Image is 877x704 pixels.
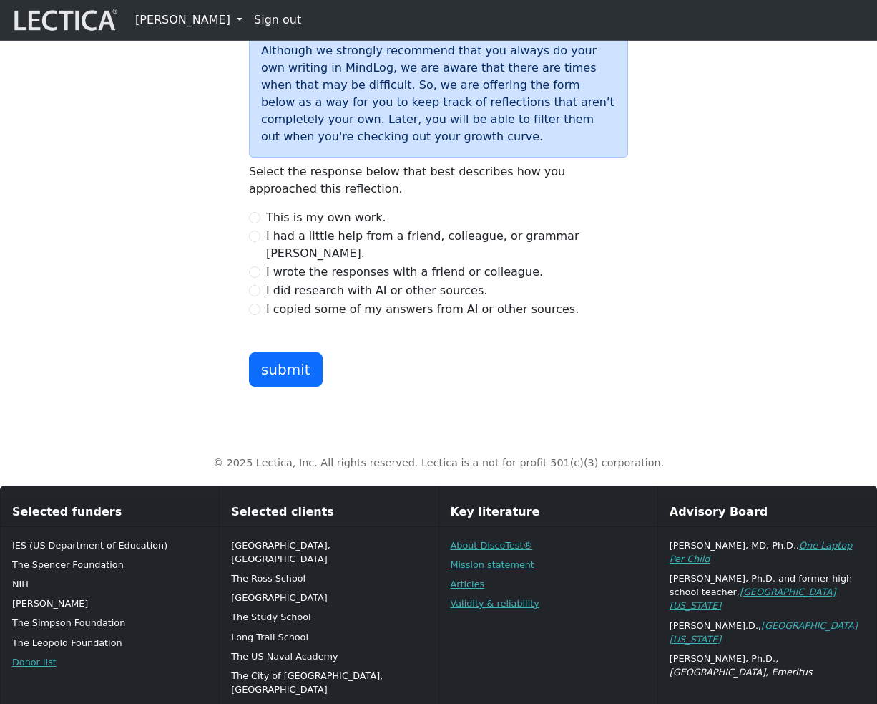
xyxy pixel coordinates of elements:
p: The Simpson Foundation [12,616,207,630]
p: IES (US Department of Education) [12,539,207,552]
label: This is my own work. [266,209,386,226]
p: The US Naval Academy [231,650,426,663]
input: I had a little help from a friend, colleague, or grammar [PERSON_NAME]. [249,231,260,242]
a: [GEOGRAPHIC_DATA][US_STATE] [670,620,858,645]
input: I wrote the responses with a friend or colleague. [249,266,260,278]
input: This is my own work. [249,212,260,223]
p: NIH [12,577,207,591]
div: Advisory Board [658,498,876,527]
p: The Ross School [231,572,426,585]
label: I copied some of my answers from AI or other sources. [266,301,579,318]
p: [PERSON_NAME], Ph.D. and former high school teacher, [670,572,865,613]
img: lecticalive [11,6,118,34]
p: [GEOGRAPHIC_DATA] [231,591,426,604]
button: submit [249,352,323,387]
p: © 2025 Lectica, Inc. All rights reserved. Lectica is a not for profit 501(c)(3) corporation. [39,455,838,471]
p: [PERSON_NAME], MD, Ph.D., [670,539,865,566]
input: I did research with AI or other sources. [249,285,260,296]
a: Mission statement [451,559,534,570]
div: Although we strongly recommend that you always do your own writing in MindLog, we are aware that ... [249,30,628,158]
label: I wrote the responses with a friend or colleague. [266,264,543,281]
div: Selected funders [1,498,219,527]
input: I copied some of my answers from AI or other sources. [249,304,260,315]
label: I did research with AI or other sources. [266,282,487,299]
a: Validity & reliability [451,598,539,609]
p: [PERSON_NAME], Ph.D. [670,652,865,679]
a: [GEOGRAPHIC_DATA][US_STATE] [670,587,836,611]
p: Select the response below that best describes how you approached this reflection. [249,163,628,198]
a: About DiscoTest® [451,540,533,551]
a: [PERSON_NAME] [129,6,248,34]
p: [PERSON_NAME] [12,597,207,610]
p: The Spencer Foundation [12,558,207,572]
p: [PERSON_NAME].D., [670,619,865,646]
label: I had a little help from a friend, colleague, or grammar [PERSON_NAME]. [266,228,628,262]
p: [GEOGRAPHIC_DATA], [GEOGRAPHIC_DATA] [231,539,426,566]
a: Articles [451,579,485,589]
p: The Study School [231,610,426,624]
div: Selected clients [220,498,438,527]
a: Sign out [248,6,307,34]
a: Donor list [12,657,57,667]
div: Key literature [439,498,657,527]
a: One Laptop Per Child [670,540,853,564]
p: The Leopold Foundation [12,636,207,650]
p: Long Trail School [231,630,426,644]
p: The City of [GEOGRAPHIC_DATA], [GEOGRAPHIC_DATA] [231,669,426,696]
